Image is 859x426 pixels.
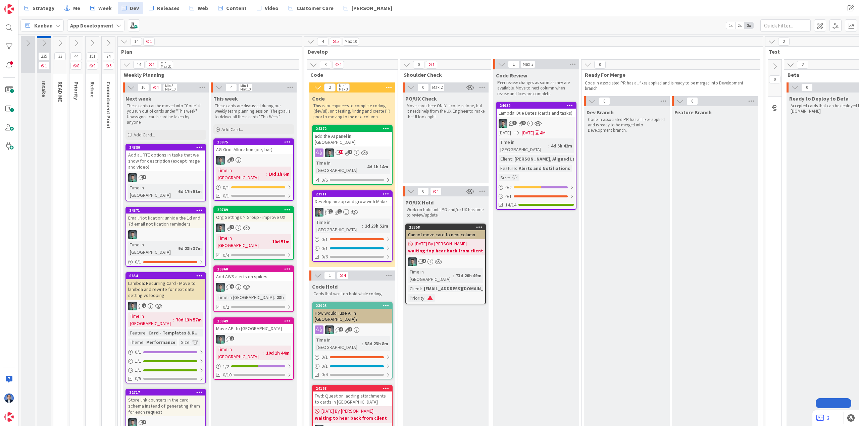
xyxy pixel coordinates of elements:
div: Max 10 [165,87,175,91]
span: : [421,285,422,292]
div: 0/1 [497,192,576,201]
img: VP [128,173,137,182]
p: Code in associated PR has all fixes applied and is ready to be merged into Development branch. [585,80,753,92]
div: 9d 23h 37m [176,245,203,252]
span: 1 [38,62,50,70]
div: 24389 [126,144,205,150]
span: 2 [324,83,336,92]
div: Client [408,285,421,292]
div: Size [499,174,509,181]
span: 4 [333,61,344,69]
div: Max 3 [339,87,348,91]
div: Min 1 [240,84,248,87]
div: 24039 [497,103,576,109]
div: 20789 [217,207,293,212]
div: VP [126,173,205,182]
span: 0 / 1 [135,258,141,265]
div: Min 5 [165,84,173,87]
div: Time in [GEOGRAPHIC_DATA] [315,159,364,174]
div: 23923How would I use AI in [GEOGRAPHIC_DATA]? [313,303,392,323]
span: 14/14 [505,201,516,208]
span: 1 [512,121,517,125]
span: 235 [38,52,50,60]
span: : [190,339,191,346]
div: Size [179,339,190,346]
div: 4M [540,129,546,136]
b: waiting top hear back from client [408,247,483,254]
a: 20789Org Settings > Group - improve UXVPTime in [GEOGRAPHIC_DATA]:10d 51m0/4 [213,206,294,260]
div: 23960 [214,266,293,272]
img: VP [216,224,225,232]
div: VP [214,156,293,165]
span: 2 [142,303,146,308]
div: Time in [GEOGRAPHIC_DATA] [315,219,362,233]
span: 14 [133,61,145,69]
span: 2 [348,150,352,154]
span: : [364,163,365,170]
div: Max 20 [161,65,171,68]
span: 6 [230,284,234,289]
div: 24372 [313,126,392,132]
img: DP [4,393,14,403]
div: Feature [128,329,146,337]
div: VP [406,257,485,266]
span: Strategy [33,4,54,12]
div: 22717 [126,389,205,395]
div: 23949 [214,318,293,324]
div: 24371Email Notification: unhide the 1d and 7d email notification reminders [126,207,205,228]
div: Min 1 [339,84,347,87]
div: Move API to [GEOGRAPHIC_DATA] [214,324,293,333]
div: 0/1 [313,244,392,253]
img: VP [216,283,225,292]
div: 4d 5h 42m [549,142,574,149]
span: 14 [339,150,343,154]
a: Week [86,2,116,14]
a: Dev [118,2,143,14]
div: Time in [GEOGRAPHIC_DATA] [216,294,274,301]
img: VP [325,148,334,157]
span: 9 [87,62,98,70]
span: Weekly Planning [124,71,291,78]
div: AG-Grid: Allocation (pie, bar) [214,145,293,154]
div: Max 10 [345,40,357,43]
div: Cannot move card to next column [406,230,485,239]
div: Lambda: Recurring Card - Move to lambda and rewrite for next date setting vs looping [126,279,205,300]
div: Time in [GEOGRAPHIC_DATA] [216,167,266,181]
img: VP [325,325,334,334]
span: Plan [121,48,293,55]
span: Develop [308,48,754,55]
a: 6854Lambda: Recurring Card - Move to lambda and rewrite for next date setting vs loopingVPTime in... [125,272,206,383]
div: [PERSON_NAME], Aligned Law [513,155,580,163]
img: VP [315,208,323,217]
a: Web [186,2,212,14]
div: 23975 [214,139,293,145]
div: 24371 [126,207,205,214]
div: 24168 [313,385,392,391]
span: : [146,329,147,337]
b: App Development [70,22,113,29]
a: 23923How would I use AI in [GEOGRAPHIC_DATA]?VPTime in [GEOGRAPHIC_DATA]:38d 23h 8m0/10/10/4 [312,302,393,379]
span: Content [226,4,247,12]
div: Max 3 [523,63,533,66]
span: 4 [422,259,426,263]
div: Add all RTE options in tasks that we show for description (except image and video) [126,150,205,171]
span: [DATE] [499,129,511,136]
span: : [548,142,549,149]
span: Ready to Deploy to Beta [789,95,849,102]
span: PO/UX Check [405,95,437,102]
img: avatar [4,412,14,422]
div: 10d 1h 44m [264,349,291,357]
div: 1/2 [214,362,293,371]
span: Releases [157,4,180,12]
span: 0/10 [223,371,232,378]
span: : [175,188,176,195]
span: Code Review [496,72,527,79]
span: 1 [230,157,234,162]
a: Strategy [20,2,58,14]
span: 0 / 2 [505,184,512,191]
p: Peer review changes as soon as they are available. Move to next column when review and fixes are ... [497,80,575,97]
span: Priority [73,81,80,100]
div: 73d 20h 49m [454,272,483,279]
div: Theme [128,339,144,346]
div: VP [126,302,205,310]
